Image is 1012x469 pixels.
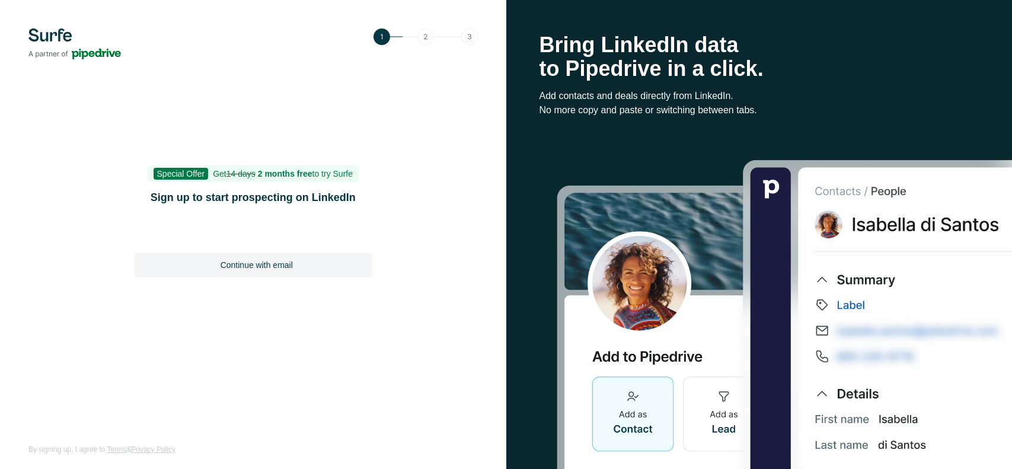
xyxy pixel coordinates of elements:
[221,259,293,271] span: Continue with email
[126,445,131,454] span: &
[107,445,127,454] a: Terms
[539,33,979,81] h1: Bring LinkedIn data to Pipedrive in a click.
[154,168,209,180] span: Special Offer
[539,89,979,103] p: Add contacts and deals directly from LinkedIn.
[28,28,121,59] img: Surfe's logo
[131,445,175,454] a: Privacy Policy
[213,169,353,178] span: Get to try Surfe
[28,445,105,454] span: By signing up, I agree to
[539,103,979,117] p: No more copy and paste or switching between tabs.
[226,169,256,178] s: 14 days
[135,189,372,206] h1: Sign up to start prospecting on LinkedIn
[129,221,378,247] iframe: Sign in with Google Button
[258,169,312,178] b: 2 months free
[557,159,1012,469] img: Surfe Stock Photo - Selling good vibes
[373,28,478,45] img: Step 1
